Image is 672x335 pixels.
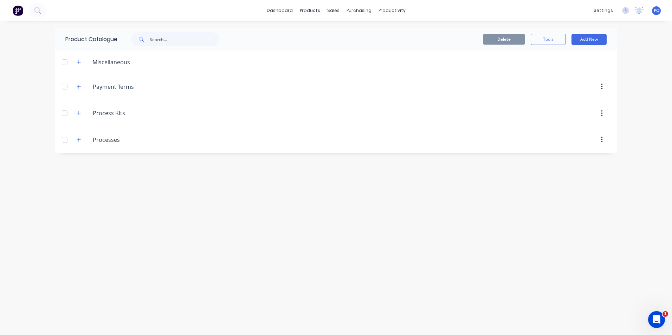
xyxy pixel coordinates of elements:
[375,5,409,16] div: productivity
[13,5,23,16] img: Factory
[55,28,117,51] div: Product Catalogue
[571,34,607,45] button: Add New
[648,311,665,328] iframe: Intercom live chat
[590,5,616,16] div: settings
[87,58,136,66] div: Miscellaneous
[93,83,176,91] input: Enter category name
[663,311,668,317] span: 1
[531,34,566,45] button: Tools
[654,7,659,14] span: PO
[93,136,176,144] input: Enter category name
[324,5,343,16] div: sales
[150,32,219,46] input: Search...
[263,5,296,16] a: dashboard
[296,5,324,16] div: products
[93,109,176,117] input: Enter category name
[483,34,525,45] button: Delete
[343,5,375,16] div: purchasing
